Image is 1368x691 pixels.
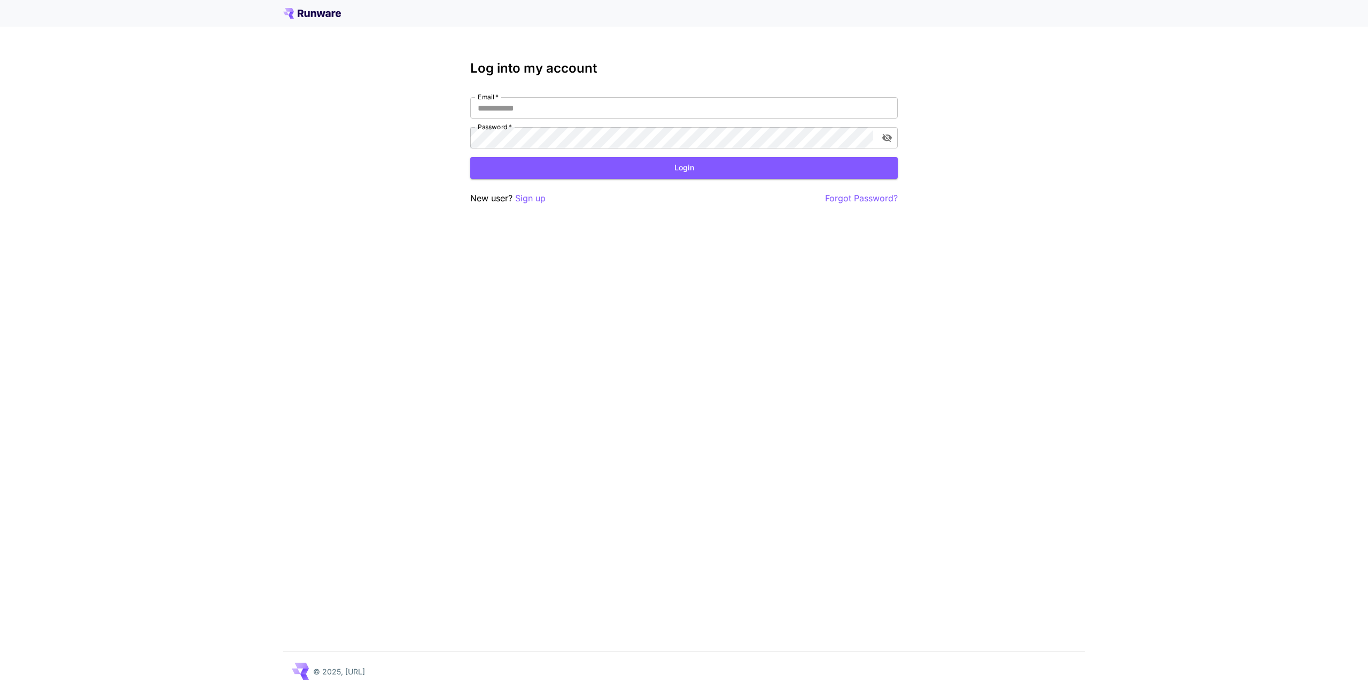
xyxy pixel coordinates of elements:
[478,92,499,101] label: Email
[470,61,898,76] h3: Log into my account
[313,666,365,677] p: © 2025, [URL]
[825,192,898,205] button: Forgot Password?
[470,157,898,179] button: Login
[515,192,546,205] button: Sign up
[478,122,512,131] label: Password
[470,192,546,205] p: New user?
[877,128,897,147] button: toggle password visibility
